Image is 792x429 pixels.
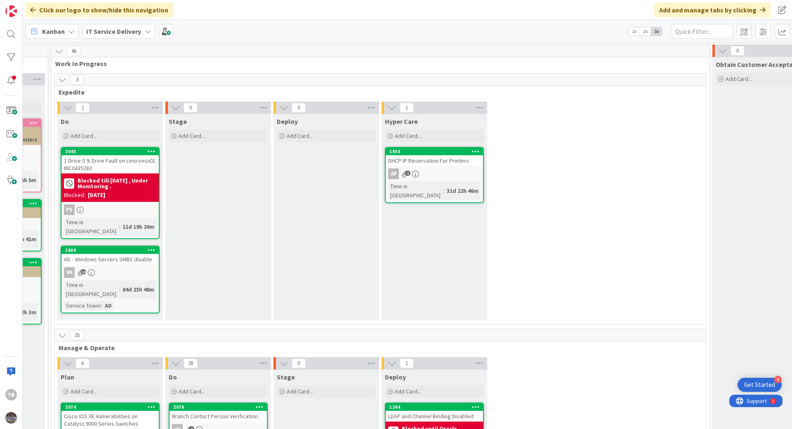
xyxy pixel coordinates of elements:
[64,301,101,310] div: Service Tower
[120,285,156,294] div: 84d 23h 48m
[71,132,97,140] span: Add Card...
[70,330,84,340] span: 35
[120,222,156,231] div: 11d 19h 20m
[184,103,198,113] span: 0
[395,132,421,140] span: Add Card...
[292,103,306,113] span: 0
[389,149,483,154] div: 1893
[170,403,267,411] div: 2078
[65,404,159,410] div: 2074
[170,403,267,422] div: 2078Branch Contact Person Verification
[5,412,17,424] img: avatar
[386,411,483,422] div: LDAP and Channel Binding Disabled
[386,155,483,166] div: DHCP IP Reservation For Printers
[173,404,267,410] div: 2078
[640,27,651,36] span: 2x
[61,267,159,278] div: VK
[287,388,313,395] span: Add Card...
[179,388,205,395] span: Add Card...
[277,117,298,126] span: Deploy
[170,411,267,422] div: Branch Contact Person Verification
[61,373,74,381] span: Plan
[119,285,120,294] span: :
[70,75,84,85] span: 3
[75,358,90,368] span: 6
[277,373,295,381] span: Stage
[64,267,75,278] div: VK
[388,168,399,179] div: AP
[119,222,120,231] span: :
[169,117,187,126] span: Stage
[103,301,114,310] div: AD
[61,246,159,254] div: 1869
[61,155,159,173] div: 1 Drive 0 9: Drive Fault on cinsrvesx01 INC0435283
[71,388,97,395] span: Add Card...
[17,1,38,11] span: Support
[65,247,159,253] div: 1869
[5,389,17,401] div: TB
[169,373,177,381] span: Do
[59,88,696,96] span: Expedite
[388,182,443,200] div: Time in [GEOGRAPHIC_DATA]
[64,280,119,299] div: Time in [GEOGRAPHIC_DATA]
[671,24,733,39] input: Quick Filter...
[65,149,159,154] div: 2045
[651,27,662,36] span: 3x
[67,46,81,56] span: 46
[386,148,483,155] div: 1893
[395,388,421,395] span: Add Card...
[81,269,86,275] span: 12
[64,218,119,236] div: Time in [GEOGRAPHIC_DATA]
[101,301,103,310] span: :
[287,132,313,140] span: Add Card...
[744,381,775,389] div: Get Started
[731,46,745,56] span: 0
[61,204,159,215] div: PS
[61,254,159,265] div: AD - Windows Servers SMB1 disable
[86,27,141,36] b: IT Service Delivery
[629,27,640,36] span: 1x
[400,358,414,368] span: 1
[42,26,65,36] span: Kanban
[443,186,445,195] span: :
[385,117,418,126] span: Hyper Care
[386,168,483,179] div: AP
[445,186,481,195] div: 31d 22h 46m
[61,411,159,429] div: Cisco IOS XE Vulnerabilities on Catalyst 9000 Series Switches
[61,403,159,411] div: 2074
[43,3,45,10] div: 2
[59,344,696,352] span: Manage & Operate
[88,191,105,199] div: [DATE]
[5,5,17,17] img: Visit kanbanzone.com
[64,191,85,199] div: Blocked:
[64,204,75,215] div: PS
[184,358,198,368] span: 28
[292,358,306,368] span: 0
[386,403,483,411] div: 1244
[405,171,410,176] span: 2
[389,404,483,410] div: 1244
[654,2,771,17] div: Add and manage tabs by clicking
[385,373,406,381] span: Deploy
[61,148,159,173] div: 20451 Drive 0 9: Drive Fault on cinsrvesx01 INC0435283
[179,132,205,140] span: Add Card...
[774,376,782,383] div: 4
[726,75,752,83] span: Add Card...
[386,403,483,422] div: 1244LDAP and Channel Binding Disabled
[55,59,699,68] span: Work In Progress
[61,246,159,265] div: 1869AD - Windows Servers SMB1 disable
[61,148,159,155] div: 2045
[25,2,173,17] div: Click our logo to show/hide this navigation
[386,148,483,166] div: 1893DHCP IP Reservation For Printers
[400,103,414,113] span: 1
[738,378,782,392] div: Open Get Started checklist, remaining modules: 4
[75,103,90,113] span: 2
[78,178,156,189] b: Blocked till [DATE] , Under Monitoring .
[61,403,159,429] div: 2074Cisco IOS XE Vulnerabilities on Catalyst 9000 Series Switches
[61,117,69,126] span: Do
